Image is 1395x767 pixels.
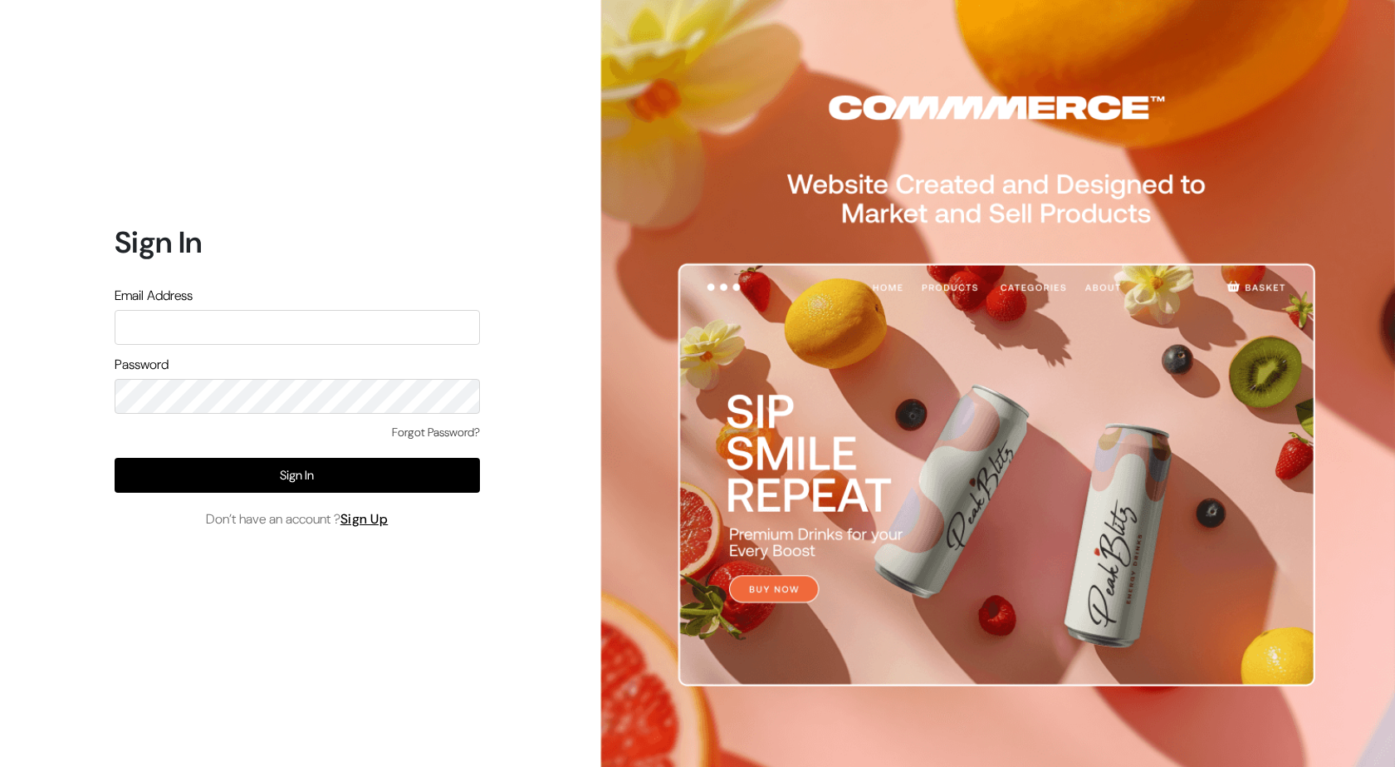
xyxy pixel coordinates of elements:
[115,224,480,260] h1: Sign In
[115,355,169,375] label: Password
[340,510,389,528] a: Sign Up
[206,509,389,529] span: Don’t have an account ?
[115,286,193,306] label: Email Address
[392,424,480,441] a: Forgot Password?
[115,458,480,493] button: Sign In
